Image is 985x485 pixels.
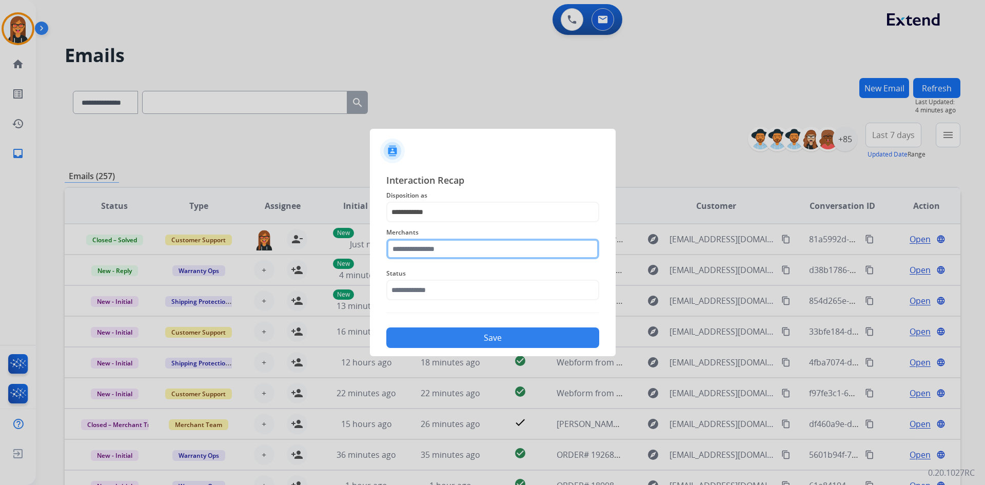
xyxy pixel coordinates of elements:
[386,173,599,189] span: Interaction Recap
[386,189,599,202] span: Disposition as
[386,267,599,280] span: Status
[380,139,405,163] img: contactIcon
[386,313,599,313] img: contact-recap-line.svg
[386,226,599,239] span: Merchants
[386,327,599,348] button: Save
[928,467,975,479] p: 0.20.1027RC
